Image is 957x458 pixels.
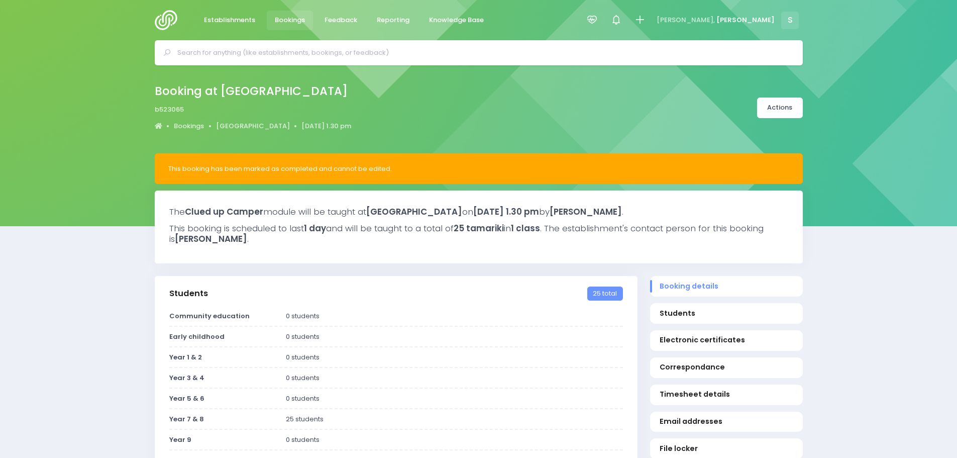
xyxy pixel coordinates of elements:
strong: Year 5 & 6 [169,394,204,403]
strong: Year 1 & 2 [169,352,202,362]
span: Electronic certificates [660,335,793,345]
a: Students [650,303,803,324]
strong: 25 tamariki [454,222,504,234]
a: Timesheet details [650,385,803,405]
a: Knowledge Base [421,11,492,30]
span: Timesheet details [660,389,793,400]
strong: [PERSON_NAME] [550,206,622,218]
a: Bookings [174,121,204,131]
span: 25 total [587,287,622,301]
strong: [DATE] 1.30 pm [473,206,539,218]
span: Feedback [325,15,357,25]
span: File locker [660,443,793,454]
span: Knowledge Base [429,15,484,25]
div: 0 students [279,332,629,342]
span: [PERSON_NAME] [716,15,775,25]
strong: Early childhood [169,332,225,341]
a: Feedback [316,11,366,30]
strong: 1 class [511,222,540,234]
span: Reporting [377,15,409,25]
span: S [781,12,799,29]
div: This booking has been marked as completed and cannot be edited. [168,164,789,174]
a: Email addresses [650,412,803,432]
span: Correspondance [660,362,793,373]
strong: Clued up Camper [185,206,263,218]
strong: 1 day [304,222,326,234]
span: Email addresses [660,416,793,427]
span: Establishments [204,15,255,25]
span: Bookings [275,15,305,25]
a: Bookings [267,11,313,30]
div: 0 students [279,373,629,383]
span: b523065 [155,105,184,115]
a: Actions [757,98,803,118]
div: 25 students [279,414,629,424]
a: Correspondance [650,357,803,378]
a: [DATE] 1.30 pm [301,121,351,131]
div: 0 students [279,394,629,404]
img: Logo [155,10,183,30]
a: Establishments [196,11,264,30]
span: Booking details [660,281,793,292]
span: [PERSON_NAME], [657,15,715,25]
div: 0 students [279,352,629,362]
a: Reporting [369,11,418,30]
a: Electronic certificates [650,330,803,351]
span: Students [660,308,793,319]
h2: Booking at [GEOGRAPHIC_DATA] [155,84,348,98]
h3: Students [169,289,208,299]
strong: Year 3 & 4 [169,373,204,383]
h3: The module will be taught at on by . [169,207,788,217]
strong: Year 7 & 8 [169,414,204,424]
div: 0 students [279,435,629,445]
input: Search for anything (like establishments, bookings, or feedback) [177,45,789,60]
h3: This booking is scheduled to last and will be taught to a total of in . The establishment's conta... [169,223,788,244]
div: 0 students [279,311,629,321]
a: Booking details [650,276,803,297]
strong: [GEOGRAPHIC_DATA] [366,206,462,218]
strong: [PERSON_NAME] [175,233,247,245]
a: [GEOGRAPHIC_DATA] [216,121,290,131]
strong: Year 9 [169,435,191,444]
strong: Community education [169,311,250,321]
